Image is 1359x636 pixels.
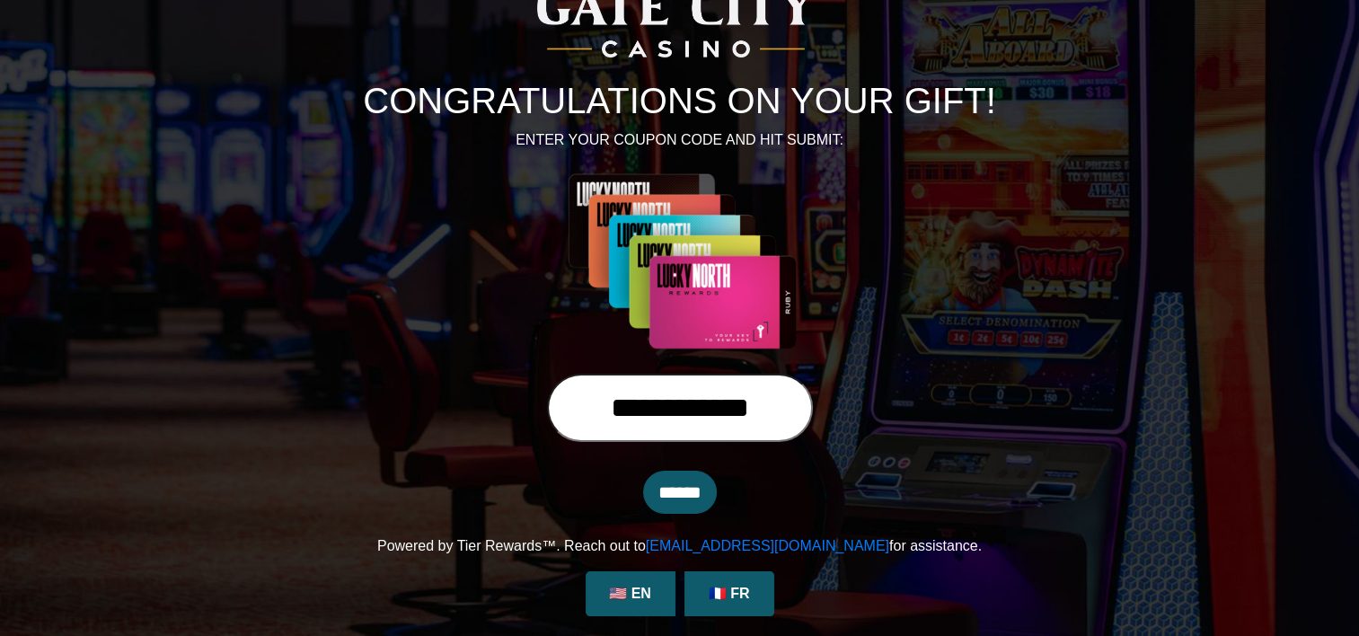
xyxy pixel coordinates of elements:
[581,571,779,616] div: Language Selection
[520,172,840,352] img: Center Image
[181,129,1178,151] p: ENTER YOUR COUPON CODE AND HIT SUBMIT:
[684,571,774,616] a: 🇫🇷 FR
[586,571,675,616] a: 🇺🇸 EN
[181,79,1178,122] h1: CONGRATULATIONS ON YOUR GIFT!
[646,538,889,553] a: [EMAIL_ADDRESS][DOMAIN_NAME]
[377,538,982,553] span: Powered by Tier Rewards™. Reach out to for assistance.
